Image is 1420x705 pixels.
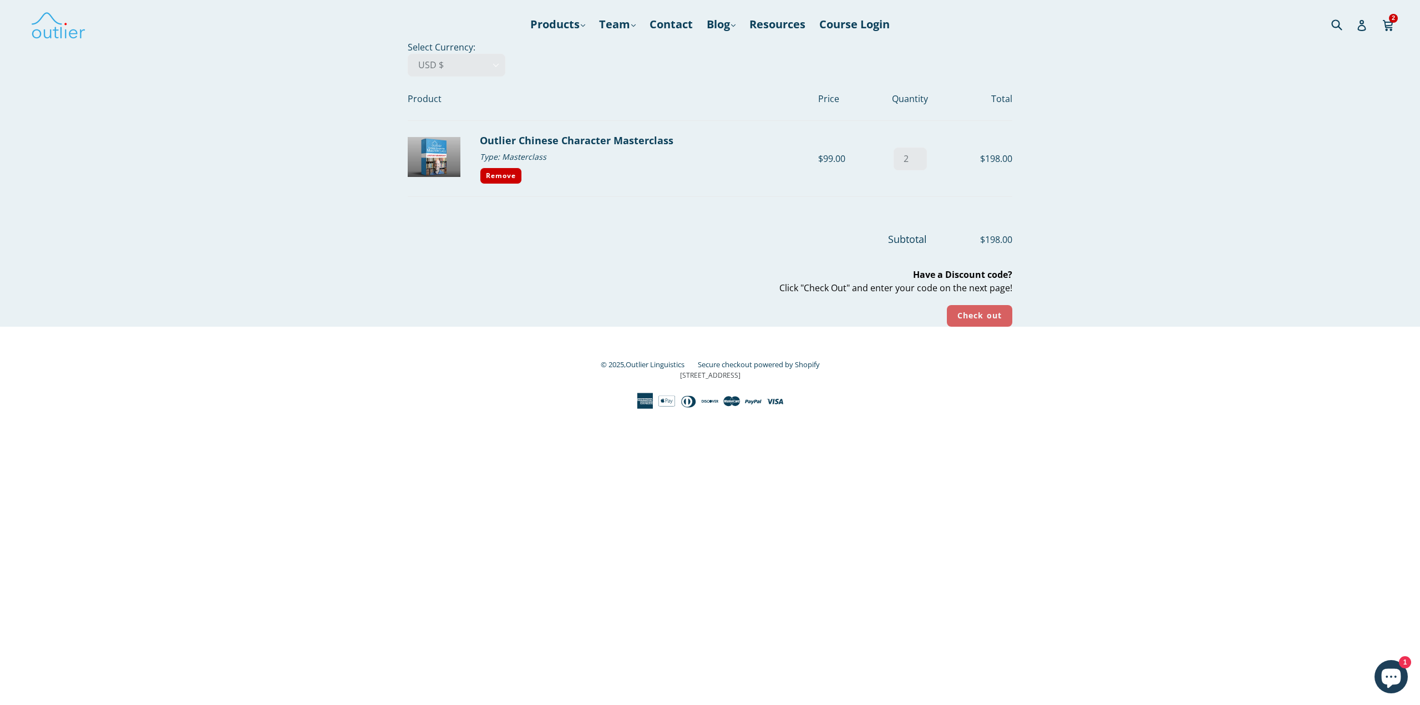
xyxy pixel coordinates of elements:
div: Type: Masterclass [480,148,810,165]
div: $99.00 [818,152,874,165]
th: Quantity [874,77,947,121]
inbox-online-store-chat: Shopify online store chat [1371,660,1411,696]
a: Remove [480,168,522,184]
p: Click "Check Out" and enter your code on the next page! [408,268,1012,295]
a: 2 [1382,12,1395,37]
a: Products [525,14,591,34]
small: © 2025, [601,359,696,369]
div: Select Currency: [377,40,1043,327]
div: $198.00 [947,152,1012,165]
p: [STREET_ADDRESS] [408,371,1012,381]
span: 2 [1389,14,1398,22]
a: Contact [644,14,698,34]
b: Have a Discount code? [913,268,1012,281]
input: Search [1328,13,1359,35]
th: Total [947,77,1012,121]
input: Check out [947,305,1012,327]
span: $198.00 [929,233,1012,246]
span: Subtotal [888,232,927,246]
a: Team [594,14,641,34]
a: Outlier Chinese Character Masterclass [480,134,673,147]
img: Outlier Chinese Character Masterclass - Masterclass [408,137,460,177]
img: Outlier Linguistics [31,8,86,40]
th: Product [408,77,818,121]
a: Course Login [814,14,895,34]
th: Price [818,77,874,121]
a: Resources [744,14,811,34]
a: Outlier Linguistics [626,359,684,369]
a: Blog [701,14,741,34]
a: Secure checkout powered by Shopify [698,359,820,369]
